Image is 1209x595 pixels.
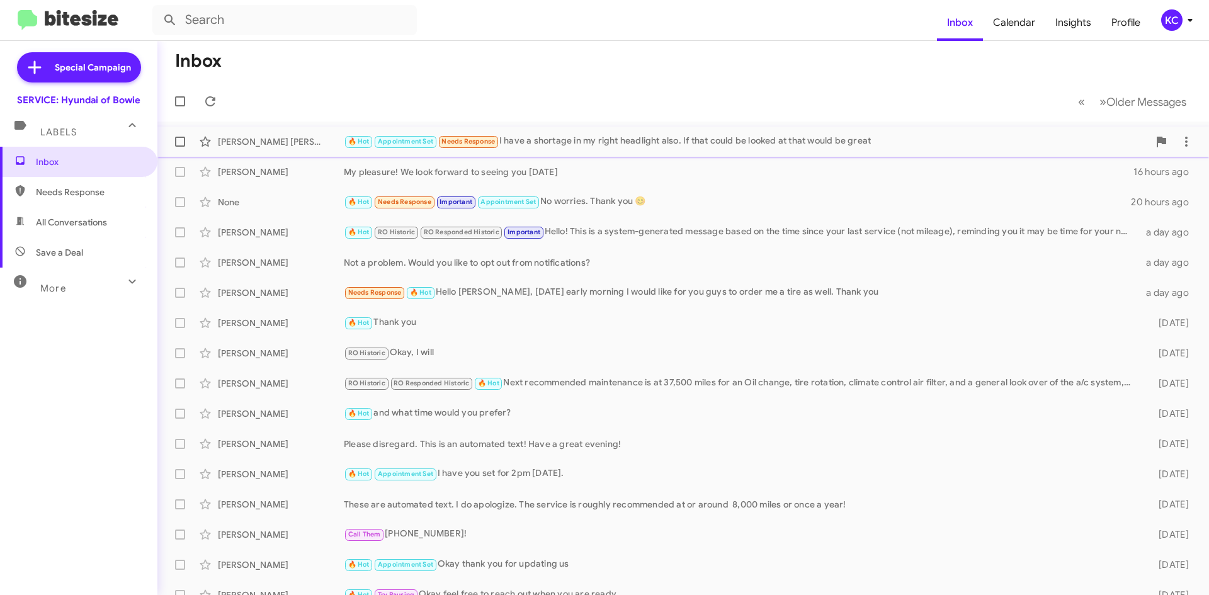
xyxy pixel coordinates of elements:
div: [PERSON_NAME] [218,468,344,480]
div: [PHONE_NUMBER]! [344,527,1138,541]
div: [DATE] [1138,498,1199,511]
span: Older Messages [1106,95,1186,109]
div: Not a problem. Would you like to opt out from notifications? [344,256,1138,269]
div: [PERSON_NAME] [218,407,344,420]
nav: Page navigation example [1071,89,1194,115]
span: » [1099,94,1106,110]
div: [DATE] [1138,438,1199,450]
div: 16 hours ago [1133,166,1199,178]
div: and what time would you prefer? [344,406,1138,421]
div: [DATE] [1138,347,1199,360]
div: These are automated text. I do apologize. The service is roughly recommended at or around 8,000 m... [344,498,1138,511]
div: I have a shortage in my right headlight also. If that could be looked at that would be great [344,134,1149,149]
span: RO Historic [378,228,415,236]
span: 🔥 Hot [410,288,431,297]
span: Appointment Set [378,560,433,569]
div: [PERSON_NAME] [218,286,344,299]
div: Hello! This is a system-generated message based on the time since your last service (not mileage)... [344,225,1138,239]
span: 🔥 Hot [348,319,370,327]
div: Okay thank you for updating us [344,557,1138,572]
span: Appointment Set [378,470,433,478]
span: RO Historic [348,349,385,357]
span: 🔥 Hot [348,409,370,417]
div: [PERSON_NAME] [218,226,344,239]
div: My pleasure! We look forward to seeing you [DATE] [344,166,1133,178]
a: Special Campaign [17,52,141,82]
span: All Conversations [36,216,107,229]
div: 20 hours ago [1131,196,1199,208]
a: Inbox [937,4,983,41]
div: Please disregard. This is an automated text! Have a great evening! [344,438,1138,450]
span: More [40,283,66,294]
div: [PERSON_NAME] [218,438,344,450]
span: Special Campaign [55,61,131,74]
span: Needs Response [441,137,495,145]
div: [PERSON_NAME] [218,528,344,541]
span: 🔥 Hot [478,379,499,387]
span: RO Historic [348,379,385,387]
div: [PERSON_NAME] [218,317,344,329]
div: [DATE] [1138,317,1199,329]
span: 🔥 Hot [348,137,370,145]
div: a day ago [1138,256,1199,269]
div: Thank you [344,315,1138,330]
span: RO Responded Historic [424,228,499,236]
input: Search [152,5,417,35]
span: Needs Response [348,288,402,297]
div: [PERSON_NAME] [218,347,344,360]
a: Calendar [983,4,1045,41]
span: Needs Response [378,198,431,206]
span: Inbox [36,156,143,168]
button: Next [1092,89,1194,115]
span: Call Them [348,530,381,538]
div: [PERSON_NAME] [218,256,344,269]
span: Appointment Set [480,198,536,206]
span: RO Responded Historic [394,379,469,387]
span: Save a Deal [36,246,83,259]
span: Needs Response [36,186,143,198]
div: [DATE] [1138,468,1199,480]
div: None [218,196,344,208]
a: Profile [1101,4,1150,41]
div: [PERSON_NAME] [PERSON_NAME] [218,135,344,148]
span: 🔥 Hot [348,198,370,206]
span: 🔥 Hot [348,470,370,478]
div: Okay, I will [344,346,1138,360]
div: Hello [PERSON_NAME], [DATE] early morning I would like for you guys to order me a tire as well. T... [344,285,1138,300]
a: Insights [1045,4,1101,41]
div: KC [1161,9,1183,31]
div: [PERSON_NAME] [218,498,344,511]
div: [PERSON_NAME] [218,377,344,390]
span: Important [508,228,540,236]
div: [PERSON_NAME] [218,166,344,178]
button: Previous [1070,89,1093,115]
div: a day ago [1138,226,1199,239]
div: No worries. Thank you 😊 [344,195,1131,209]
span: « [1078,94,1085,110]
div: [PERSON_NAME] [218,558,344,571]
button: KC [1150,9,1195,31]
div: [DATE] [1138,407,1199,420]
div: [DATE] [1138,528,1199,541]
div: [DATE] [1138,558,1199,571]
span: Important [440,198,472,206]
span: 🔥 Hot [348,560,370,569]
span: 🔥 Hot [348,228,370,236]
div: I have you set for 2pm [DATE]. [344,467,1138,481]
div: SERVICE: Hyundai of Bowie [17,94,140,106]
span: Labels [40,127,77,138]
span: Appointment Set [378,137,433,145]
div: a day ago [1138,286,1199,299]
h1: Inbox [175,51,222,71]
div: Next recommended maintenance is at 37,500 miles for an Oil change, tire rotation, climate control... [344,376,1138,390]
div: [DATE] [1138,377,1199,390]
